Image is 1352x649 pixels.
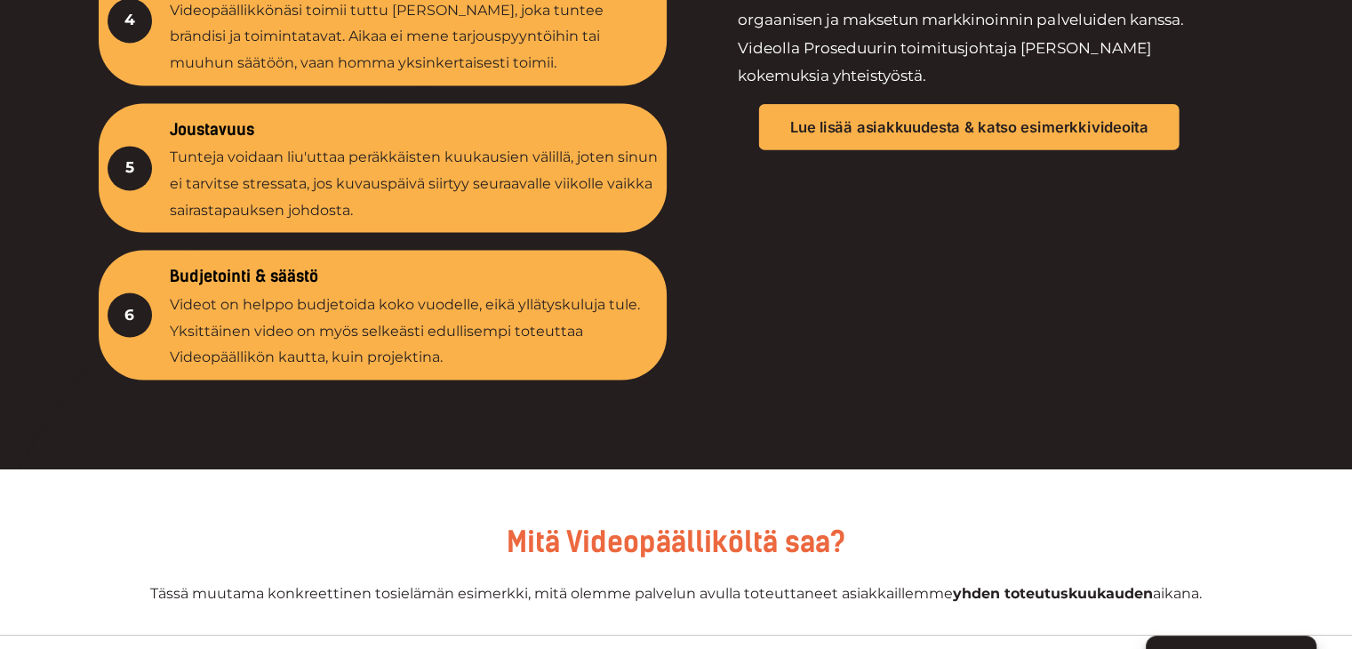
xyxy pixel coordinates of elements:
div: 6 [108,292,152,337]
h4: Budjetointi & säästö [170,268,659,287]
h4: Joustavuus [170,121,659,140]
div: 5 [108,146,152,190]
span: Lue lisää asiakkuudesta & katso esimerkkivideoita [790,119,1148,134]
p: Tunteja voidaan liu'uttaa peräkkäisten kuukausien välillä, joten sinun ei tarvitse stressata, jos... [170,144,659,223]
p: Videot on helppo budjetoida koko vuodelle, eikä yllätyskuluja tule. Yksittäinen video on myös sel... [170,292,659,371]
a: Lue lisää asiakkuudesta & katso esimerkkivideoita [759,103,1180,149]
h3: Mitä Videopäälliköltä saa? [99,522,1254,562]
p: Tässä muutama konkreettinen tosielämän esimerkki, mitä olemme palvelun avulla toteuttaneet asiakk... [99,580,1254,606]
strong: yhden toteutuskuukauden [953,584,1153,601]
